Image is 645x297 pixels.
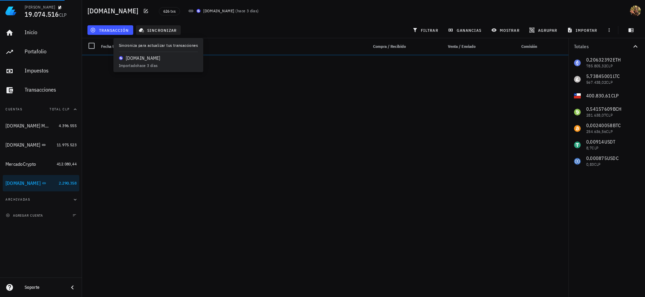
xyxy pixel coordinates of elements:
button: sincronizar [136,25,181,35]
span: 11.975.523 [57,142,77,147]
a: [DOMAIN_NAME] 11.975.523 [3,137,79,153]
span: mostrar [493,27,520,33]
button: Archivadas [3,191,79,208]
img: BudaPuntoCom [196,9,201,13]
div: [DOMAIN_NAME] [203,8,234,14]
div: Impuestos [25,67,77,74]
div: Compra / Recibido [365,38,409,55]
div: [DOMAIN_NAME] [5,180,41,186]
div: Transacciones [25,86,77,93]
button: importar [564,25,602,35]
span: Nota [128,44,137,49]
button: ganancias [445,25,486,35]
button: CuentasTotal CLP [3,101,79,118]
h1: [DOMAIN_NAME] [87,5,141,16]
a: Inicio [3,25,79,41]
div: MercadoCrypto [5,161,36,167]
button: Totales [568,38,645,55]
button: filtrar [410,25,442,35]
button: agregar cuenta [4,212,46,219]
button: mostrar [489,25,524,35]
span: Comisión [521,44,537,49]
span: Fecha UTC [101,44,120,49]
div: [PERSON_NAME] [25,4,55,10]
div: avatar [630,5,641,16]
span: 412.080,44 [57,161,77,166]
div: Soporte [25,285,63,290]
span: transacción [92,27,129,33]
span: Total CLP [50,107,70,111]
span: Compra / Recibido [373,44,406,49]
div: Inicio [25,29,77,36]
span: agrupar [531,27,557,33]
div: Fecha UTC [98,38,126,55]
span: agregar cuenta [7,213,43,218]
div: Comisión [491,38,540,55]
span: ( ) [235,8,259,14]
span: Venta / Enviado [448,44,476,49]
span: ganancias [449,27,481,33]
div: [DOMAIN_NAME] [5,142,40,148]
a: Transacciones [3,82,79,98]
button: agrupar [526,25,561,35]
a: Impuestos [3,63,79,79]
span: hace 3 días [237,8,257,13]
div: Nota [126,38,365,55]
a: Portafolio [3,44,79,60]
a: [DOMAIN_NAME] 2.290.358 [3,175,79,191]
span: 19.074.516 [25,10,59,19]
a: [DOMAIN_NAME] Margin 4.396.555 [3,118,79,134]
span: 4.396.555 [59,123,77,128]
a: MercadoCrypto 412.080,44 [3,156,79,172]
div: Totales [574,44,631,49]
div: [DOMAIN_NAME] Margin [5,123,49,129]
div: Portafolio [25,48,77,55]
span: filtrar [414,27,438,33]
button: transacción [87,25,133,35]
span: 626 txs [163,8,176,15]
span: 2.290.358 [59,180,77,186]
span: importar [568,27,598,33]
img: LedgiFi [5,5,16,16]
span: sincronizar [140,27,177,33]
span: CLP [59,12,67,18]
div: Venta / Enviado [435,38,478,55]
